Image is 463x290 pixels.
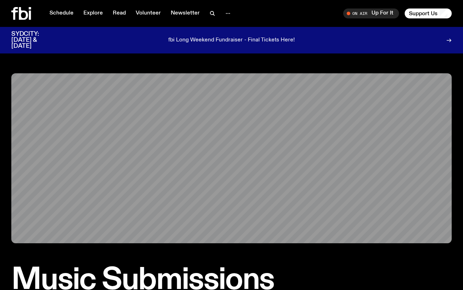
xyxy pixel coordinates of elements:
[109,8,130,18] a: Read
[11,31,57,49] h3: SYDCITY: [DATE] & [DATE]
[79,8,107,18] a: Explore
[166,8,204,18] a: Newsletter
[131,8,165,18] a: Volunteer
[45,8,78,18] a: Schedule
[343,8,399,18] button: On AirUp For It
[405,8,452,18] button: Support Us
[168,37,295,44] p: fbi Long Weekend Fundraiser - Final Tickets Here!
[409,10,438,17] span: Support Us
